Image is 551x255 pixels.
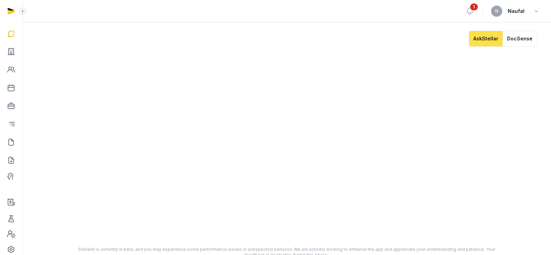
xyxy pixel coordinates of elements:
[508,7,525,15] span: Naufal
[469,31,503,47] button: AskStellar
[470,3,478,10] span: 1
[503,31,537,47] button: DocSense
[491,6,502,17] button: N
[495,9,498,13] span: N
